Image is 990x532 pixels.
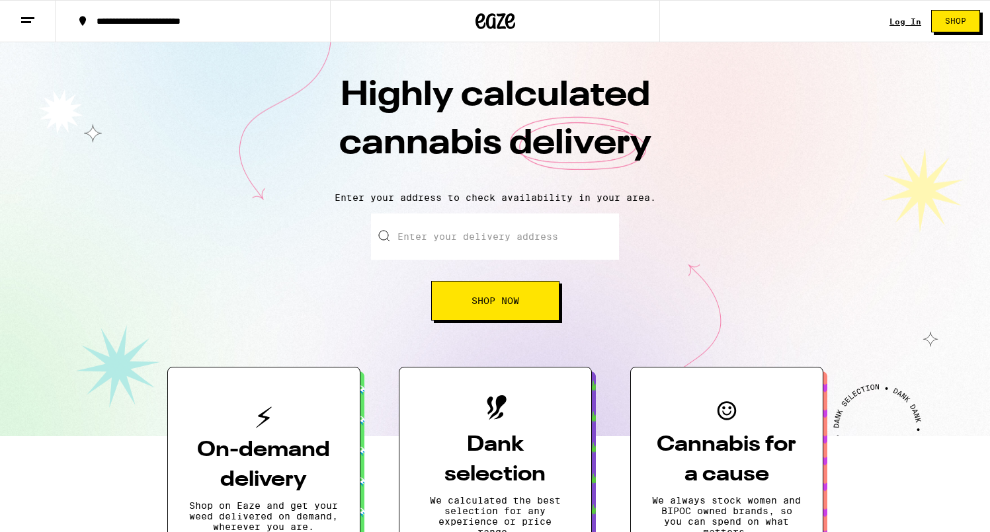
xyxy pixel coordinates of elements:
input: Enter your delivery address [371,213,619,260]
p: Shop on Eaze and get your weed delivered on demand, wherever you are. [189,500,339,532]
a: Log In [889,17,921,26]
h1: Highly calculated cannabis delivery [264,72,727,182]
h3: Dank selection [421,430,570,490]
button: Shop Now [431,281,559,321]
p: Enter your address to check availability in your area. [13,192,977,203]
span: Shop [945,17,966,25]
a: Shop [921,10,990,32]
button: Shop [931,10,980,32]
span: Shop Now [472,296,519,305]
h3: Cannabis for a cause [652,430,802,490]
h3: On-demand delivery [189,436,339,495]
